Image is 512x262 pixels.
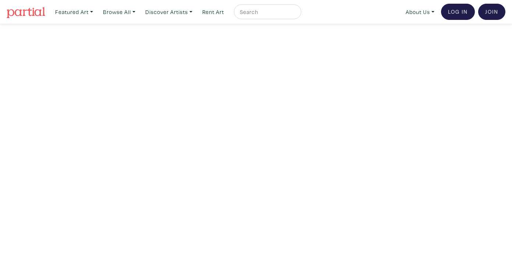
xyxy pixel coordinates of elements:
a: Featured Art [52,4,96,20]
a: Join [478,4,505,20]
a: About Us [402,4,438,20]
a: Discover Artists [142,4,196,20]
a: Browse All [100,4,139,20]
a: Log In [441,4,475,20]
a: Rent Art [199,4,227,20]
input: Search [239,7,294,17]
